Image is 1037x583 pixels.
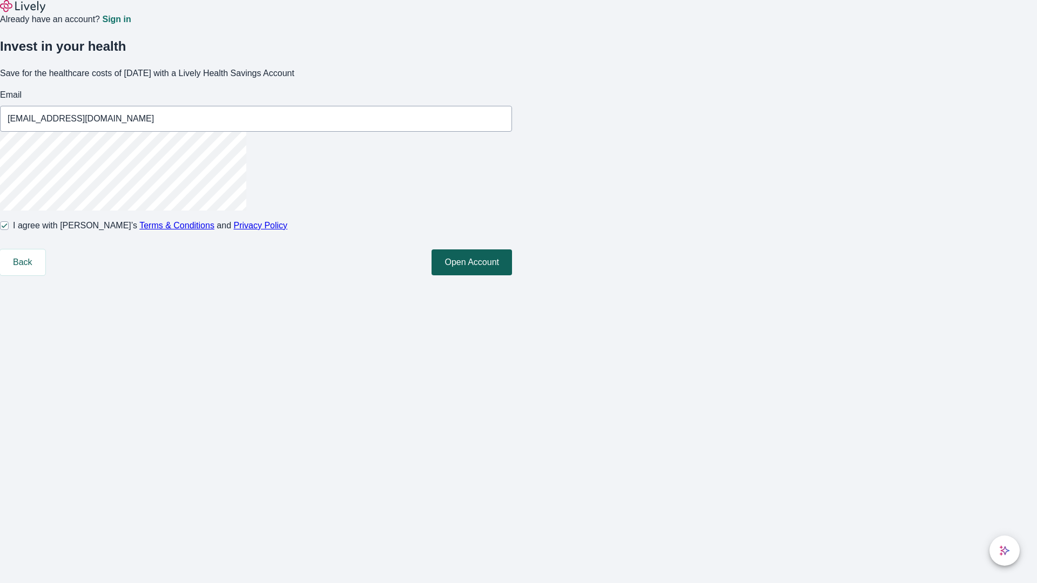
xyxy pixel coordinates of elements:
a: Sign in [102,15,131,24]
svg: Lively AI Assistant [999,545,1010,556]
a: Privacy Policy [234,221,288,230]
button: Open Account [432,249,512,275]
button: chat [989,535,1020,566]
a: Terms & Conditions [139,221,214,230]
span: I agree with [PERSON_NAME]’s and [13,219,287,232]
